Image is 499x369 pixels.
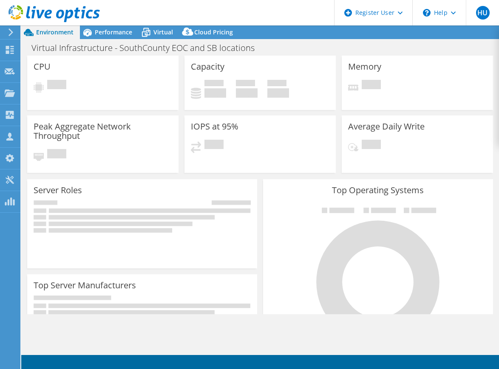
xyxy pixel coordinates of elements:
h3: Server Roles [34,186,82,195]
span: Pending [47,149,66,161]
h1: Virtual Infrastructure - SouthCounty EOC and SB locations [28,43,268,53]
h4: 0 GiB [236,88,258,98]
span: Pending [204,140,224,151]
span: Pending [362,80,381,91]
span: Virtual [153,28,173,36]
h3: Peak Aggregate Network Throughput [34,122,172,141]
span: Environment [36,28,74,36]
h3: Average Daily Write [348,122,425,131]
h3: Top Server Manufacturers [34,281,136,290]
span: HU [476,6,490,20]
h3: Capacity [191,62,224,71]
h3: IOPS at 95% [191,122,238,131]
span: Cloud Pricing [194,28,233,36]
h4: 0 GiB [267,88,289,98]
h3: Top Operating Systems [269,186,487,195]
span: Free [236,80,255,88]
svg: \n [423,9,431,17]
span: Used [204,80,224,88]
span: Pending [362,140,381,151]
span: Pending [47,80,66,91]
span: Performance [95,28,132,36]
h3: CPU [34,62,51,71]
h4: 0 GiB [204,88,226,98]
h3: Memory [348,62,381,71]
span: Total [267,80,286,88]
